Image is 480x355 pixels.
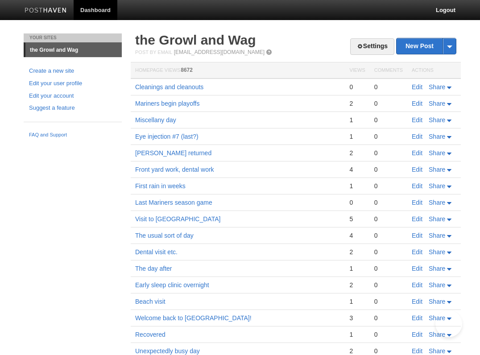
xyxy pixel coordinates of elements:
[349,116,365,124] div: 1
[374,83,403,91] div: 0
[349,149,365,157] div: 2
[412,298,422,305] a: Edit
[349,99,365,107] div: 2
[412,248,422,256] a: Edit
[135,182,186,190] a: First rain in weeks
[429,182,445,190] span: Share
[412,265,422,272] a: Edit
[412,314,422,322] a: Edit
[412,83,422,91] a: Edit
[429,100,445,107] span: Share
[29,131,116,139] a: FAQ and Support
[29,91,116,101] a: Edit your account
[429,347,445,355] span: Share
[135,149,211,157] a: [PERSON_NAME] returned
[135,33,256,47] a: the Growl and Wag
[429,232,445,239] span: Share
[429,166,445,173] span: Share
[374,231,403,239] div: 0
[374,165,403,173] div: 0
[345,62,369,79] th: Views
[350,38,394,55] a: Settings
[429,215,445,223] span: Share
[349,83,365,91] div: 0
[25,8,67,14] img: Posthaven-bar
[135,83,203,91] a: Cleanings and cleanouts
[24,33,122,42] li: Your Sites
[374,281,403,289] div: 0
[135,133,199,140] a: Eye injection #7 (last?)
[412,199,422,206] a: Edit
[349,132,365,140] div: 1
[407,62,461,79] th: Actions
[349,248,365,256] div: 2
[135,116,176,124] a: Miscellany day
[429,83,445,91] span: Share
[135,248,178,256] a: Dental visit etc.
[374,314,403,322] div: 0
[131,62,345,79] th: Homepage Views
[412,182,422,190] a: Edit
[135,215,220,223] a: Visit to [GEOGRAPHIC_DATA]
[374,347,403,355] div: 0
[135,265,172,272] a: The day after
[374,149,403,157] div: 0
[349,264,365,272] div: 1
[374,182,403,190] div: 0
[349,198,365,206] div: 0
[374,297,403,305] div: 0
[370,62,407,79] th: Comments
[181,67,193,73] span: 8672
[29,103,116,113] a: Suggest a feature
[349,330,365,338] div: 1
[135,50,172,55] span: Post by Email
[349,314,365,322] div: 3
[135,100,199,107] a: Mariners begin playoffs
[349,165,365,173] div: 4
[374,99,403,107] div: 0
[374,116,403,124] div: 0
[374,198,403,206] div: 0
[349,347,365,355] div: 2
[412,100,422,107] a: Edit
[25,43,122,57] a: the Growl and Wag
[174,49,265,55] a: [EMAIL_ADDRESS][DOMAIN_NAME]
[429,331,445,338] span: Share
[412,133,422,140] a: Edit
[412,281,422,289] a: Edit
[135,281,209,289] a: Early sleep clinic overnight
[412,232,422,239] a: Edit
[135,232,194,239] a: The usual sort of day
[429,116,445,124] span: Share
[429,298,445,305] span: Share
[429,248,445,256] span: Share
[412,347,422,355] a: Edit
[429,199,445,206] span: Share
[349,297,365,305] div: 1
[349,281,365,289] div: 2
[349,231,365,239] div: 4
[349,182,365,190] div: 1
[374,248,403,256] div: 0
[429,265,445,272] span: Share
[429,314,445,322] span: Share
[29,66,116,76] a: Create a new site
[135,347,200,355] a: Unexpectedly busy day
[374,330,403,338] div: 0
[135,298,166,305] a: Beach visit
[135,199,212,206] a: Last Mariners season game
[412,116,422,124] a: Edit
[135,166,214,173] a: Front yard work, dental work
[374,264,403,272] div: 0
[429,133,445,140] span: Share
[429,281,445,289] span: Share
[412,215,422,223] a: Edit
[412,149,422,157] a: Edit
[29,79,116,88] a: Edit your user profile
[374,132,403,140] div: 0
[135,331,166,338] a: Recovered
[374,215,403,223] div: 0
[397,38,456,54] a: New Post
[412,331,422,338] a: Edit
[435,310,462,337] iframe: Help Scout Beacon - Open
